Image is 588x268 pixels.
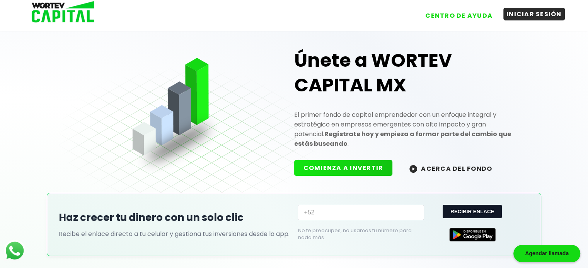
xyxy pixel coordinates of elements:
[409,165,417,173] img: wortev-capital-acerca-del-fondo
[294,130,511,148] strong: Regístrate hoy y empieza a formar parte del cambio que estás buscando
[298,227,411,241] p: No te preocupes, no usamos tu número para nada más.
[422,9,496,22] button: CENTRO DE AYUDA
[443,205,502,218] button: RECIBIR ENLACE
[59,210,290,225] h2: Haz crecer tu dinero con un solo clic
[449,228,496,241] img: Google Play
[414,3,496,22] a: CENTRO DE AYUDA
[294,160,393,176] button: COMIENZA A INVERTIR
[513,245,580,262] div: Agendar llamada
[400,160,501,177] button: ACERCA DEL FONDO
[503,8,565,20] button: INICIAR SESIÓN
[4,240,26,261] img: logos_whatsapp-icon.242b2217.svg
[294,110,529,148] p: El primer fondo de capital emprendedor con un enfoque integral y estratégico en empresas emergent...
[496,3,565,22] a: INICIAR SESIÓN
[294,48,529,98] h1: Únete a WORTEV CAPITAL MX
[294,163,401,172] a: COMIENZA A INVERTIR
[59,229,290,239] p: Recibe el enlace directo a tu celular y gestiona tus inversiones desde la app.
